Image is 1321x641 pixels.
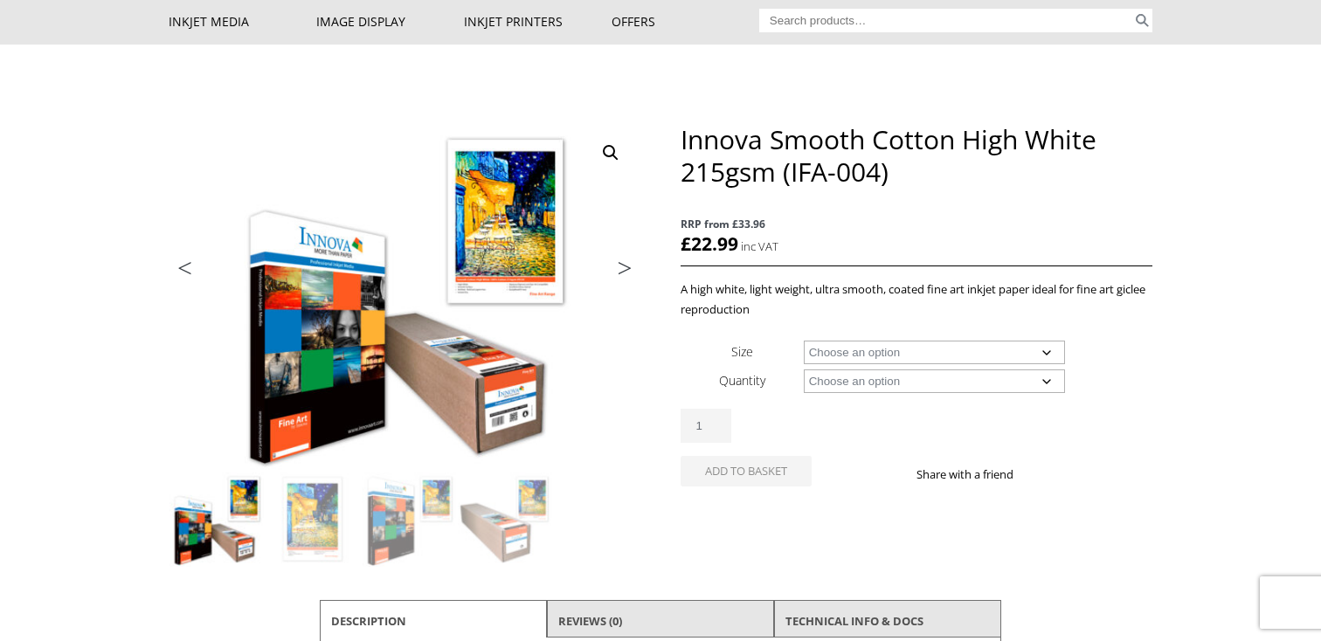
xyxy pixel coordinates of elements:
img: Innova Smooth Cotton High White 215gsm (IFA-004) - Image 4 [458,472,552,567]
button: Add to basket [681,456,812,486]
p: Share with a friend [916,465,1034,485]
input: Product quantity [681,409,731,443]
img: Innova Smooth Cotton High White 215gsm (IFA-004) - Image 2 [266,472,360,567]
button: Search [1132,9,1152,32]
img: facebook sharing button [1034,467,1048,481]
input: Search products… [759,9,1133,32]
img: twitter sharing button [1055,467,1069,481]
img: Innova Smooth Cotton High White 215gsm (IFA-004) [169,472,264,567]
span: RRP from £33.96 [681,214,1152,234]
p: A high white, light weight, ultra smooth, coated fine art inkjet paper ideal for fine art giclee ... [681,279,1152,320]
span: £ [681,231,691,256]
img: Innova Smooth Cotton High White 215gsm (IFA-004) - Image 3 [362,472,456,567]
h1: Innova Smooth Cotton High White 215gsm (IFA-004) [681,123,1152,188]
a: View full-screen image gallery [595,137,626,169]
a: TECHNICAL INFO & DOCS [785,605,923,637]
label: Size [731,343,753,360]
img: email sharing button [1076,467,1090,481]
a: Reviews (0) [558,605,622,637]
label: Quantity [719,372,765,389]
bdi: 22.99 [681,231,738,256]
a: Description [331,605,406,637]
